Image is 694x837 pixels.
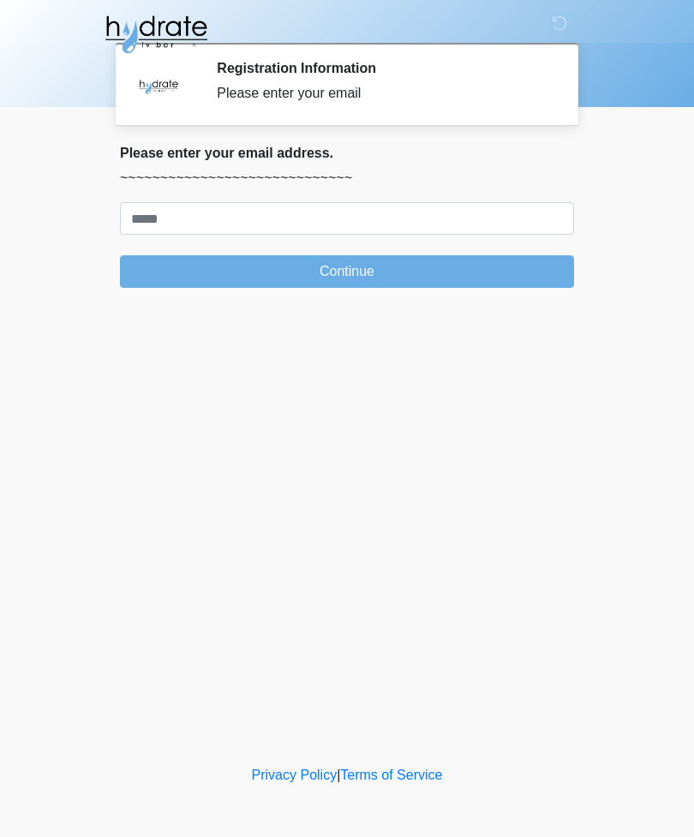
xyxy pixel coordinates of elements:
[252,768,338,782] a: Privacy Policy
[217,83,548,104] div: Please enter your email
[120,168,574,188] p: ~~~~~~~~~~~~~~~~~~~~~~~~~~~~~
[120,145,574,161] h2: Please enter your email address.
[337,768,340,782] a: |
[340,768,442,782] a: Terms of Service
[133,60,184,111] img: Agent Avatar
[103,13,209,56] img: Hydrate IV Bar - Fort Collins Logo
[120,255,574,288] button: Continue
